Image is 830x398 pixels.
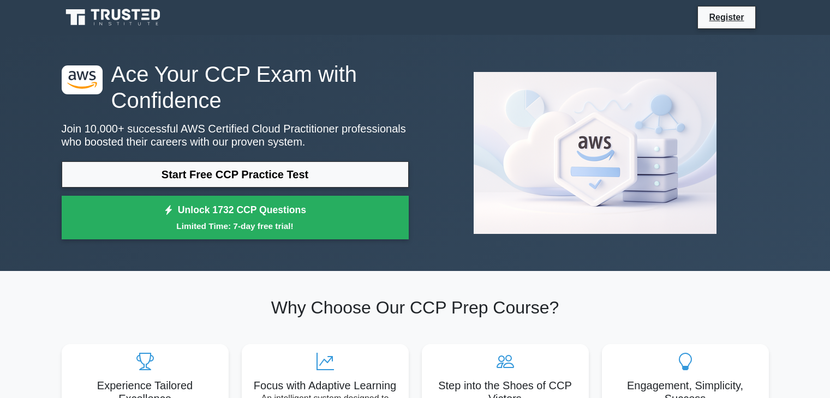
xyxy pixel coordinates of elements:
h5: Focus with Adaptive Learning [250,379,400,392]
p: Join 10,000+ successful AWS Certified Cloud Practitioner professionals who boosted their careers ... [62,122,409,148]
a: Unlock 1732 CCP QuestionsLimited Time: 7-day free trial! [62,196,409,239]
h2: Why Choose Our CCP Prep Course? [62,297,769,318]
a: Register [702,10,750,24]
a: Start Free CCP Practice Test [62,161,409,188]
small: Limited Time: 7-day free trial! [75,220,395,232]
h1: Ace Your CCP Exam with Confidence [62,61,409,113]
img: AWS Certified Cloud Practitioner Preview [465,63,725,243]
